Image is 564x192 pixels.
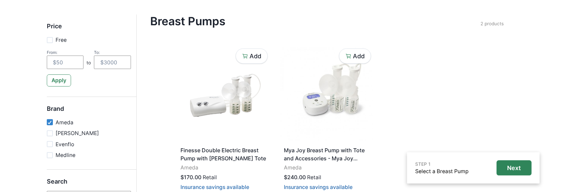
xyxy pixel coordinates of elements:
a: Select a Breast Pump [415,168,469,174]
p: Mya Joy Breast Pump with Tote and Accessories - Mya Joy Breast Pump with Tote and Accessories [284,146,370,162]
button: Insurance savings available [284,184,353,190]
p: STEP 1 [415,161,469,167]
h5: Brand [47,105,131,119]
button: Add [236,49,268,64]
p: Retail [203,173,217,182]
p: to [87,59,91,69]
p: Ameda [56,119,73,127]
h4: Breast Pumps [150,14,480,28]
div: To: [94,50,131,55]
p: Medline [56,151,75,159]
img: i0lekl1s3tdzvtxplvrfjbus3bd5 [177,46,270,141]
img: 4lep2cjnb0use3mod0hgz8v43gbr [281,46,373,141]
p: Free [56,36,67,44]
div: From: [47,50,84,55]
p: $240.00 [284,173,306,181]
p: Ameda [180,164,267,172]
p: Ameda [284,164,370,172]
p: Next [507,164,521,172]
button: Add [339,49,371,64]
p: 2 products [480,20,504,27]
p: Add [250,53,261,60]
p: $170.00 [180,173,201,181]
p: Add [353,53,365,60]
input: $3000 [94,56,131,69]
h5: Price [47,23,131,36]
button: Insurance savings available [180,184,249,190]
p: Finesse Double Electric Breast Pump with [PERSON_NAME] Tote [180,146,267,162]
p: Retail [307,173,321,182]
p: Evenflo [56,140,74,149]
button: Apply [47,74,71,87]
p: [PERSON_NAME] [56,129,99,137]
h5: Search [47,178,131,191]
button: Next [497,160,532,175]
input: $50 [47,56,84,69]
